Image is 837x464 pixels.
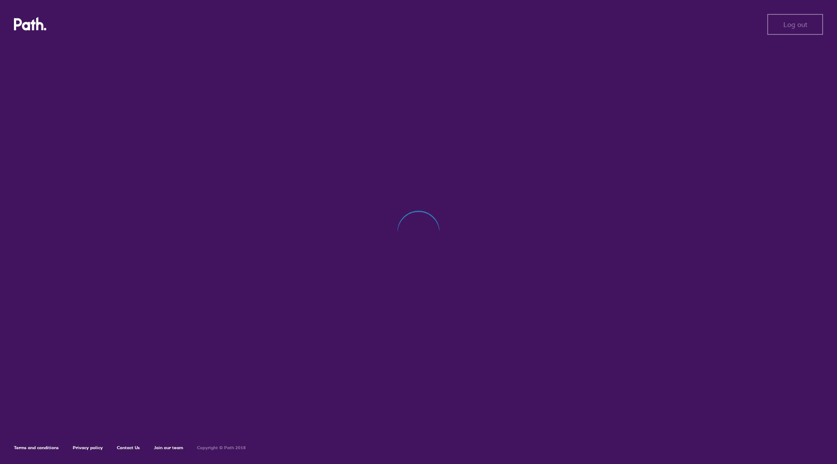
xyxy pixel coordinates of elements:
span: Log out [783,20,807,28]
button: Log out [767,14,823,35]
h6: Copyright © Path 2018 [197,445,246,450]
a: Contact Us [117,445,140,450]
a: Terms and conditions [14,445,59,450]
a: Join our team [154,445,183,450]
a: Privacy policy [73,445,103,450]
